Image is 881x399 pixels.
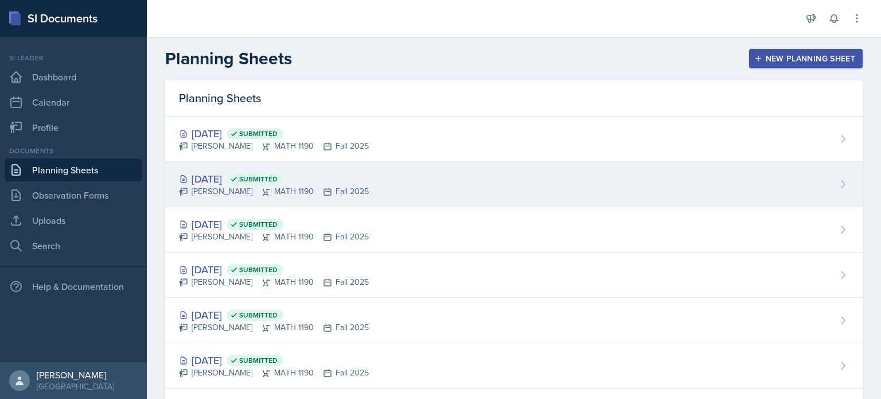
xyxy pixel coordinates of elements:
a: [DATE] Submitted [PERSON_NAME]MATH 1190Fall 2025 [165,253,863,298]
div: [DATE] [179,171,369,187]
div: [GEOGRAPHIC_DATA] [37,381,114,392]
div: [PERSON_NAME] MATH 1190 Fall 2025 [179,140,369,152]
h2: Planning Sheets [165,48,292,69]
a: [DATE] Submitted [PERSON_NAME]MATH 1190Fall 2025 [165,207,863,253]
span: Submitted [239,311,278,320]
a: Calendar [5,91,142,114]
div: [DATE] [179,352,369,368]
div: New Planning Sheet [757,54,855,63]
div: Help & Documentation [5,275,142,298]
a: Dashboard [5,65,142,88]
a: [DATE] Submitted [PERSON_NAME]MATH 1190Fall 2025 [165,343,863,389]
a: Profile [5,116,142,139]
span: Submitted [239,265,278,274]
div: [PERSON_NAME] MATH 1190 Fall 2025 [179,321,369,334]
a: Planning Sheets [5,158,142,181]
a: Search [5,234,142,257]
div: Planning Sheets [165,80,863,117]
a: Observation Forms [5,184,142,207]
a: [DATE] Submitted [PERSON_NAME]MATH 1190Fall 2025 [165,298,863,343]
div: [PERSON_NAME] MATH 1190 Fall 2025 [179,185,369,197]
span: Submitted [239,220,278,229]
span: Submitted [239,356,278,365]
span: Submitted [239,175,278,184]
div: Documents [5,146,142,156]
div: Si leader [5,53,142,63]
div: [PERSON_NAME] [37,369,114,381]
div: [PERSON_NAME] MATH 1190 Fall 2025 [179,367,369,379]
span: Submitted [239,129,278,138]
div: [DATE] [179,126,369,141]
div: [DATE] [179,262,369,277]
div: [PERSON_NAME] MATH 1190 Fall 2025 [179,276,369,288]
a: Uploads [5,209,142,232]
button: New Planning Sheet [749,49,863,68]
div: [DATE] [179,307,369,323]
div: [DATE] [179,216,369,232]
a: [DATE] Submitted [PERSON_NAME]MATH 1190Fall 2025 [165,117,863,162]
a: [DATE] Submitted [PERSON_NAME]MATH 1190Fall 2025 [165,162,863,207]
div: [PERSON_NAME] MATH 1190 Fall 2025 [179,231,369,243]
